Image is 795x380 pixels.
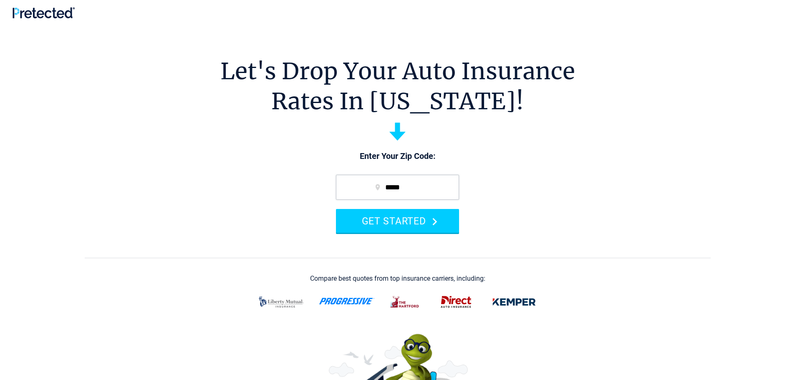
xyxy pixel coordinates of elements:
[254,291,309,313] img: liberty
[13,7,75,18] img: Pretected Logo
[328,151,467,162] p: Enter Your Zip Code:
[436,291,477,313] img: direct
[220,56,575,116] h1: Let's Drop Your Auto Insurance Rates In [US_STATE]!
[319,298,375,305] img: progressive
[310,275,485,282] div: Compare best quotes from top insurance carriers, including:
[336,209,459,233] button: GET STARTED
[487,291,542,313] img: kemper
[385,291,426,313] img: thehartford
[336,175,459,200] input: zip code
